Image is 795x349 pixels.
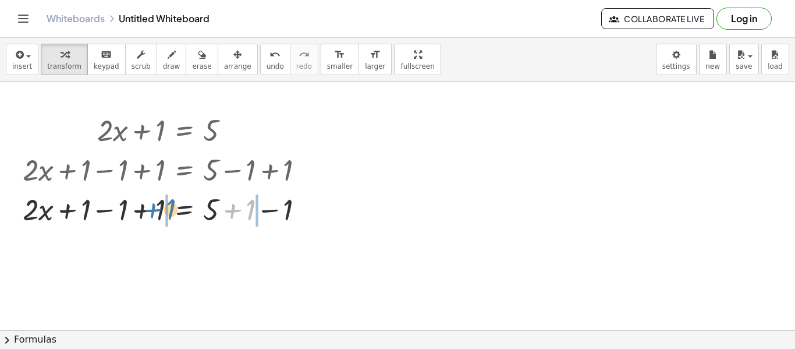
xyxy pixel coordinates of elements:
[186,44,218,75] button: erase
[157,44,187,75] button: draw
[761,44,789,75] button: load
[267,62,284,70] span: undo
[290,44,318,75] button: redoredo
[132,62,151,70] span: scrub
[705,62,720,70] span: new
[94,62,119,70] span: keypad
[14,9,33,28] button: Toggle navigation
[736,62,752,70] span: save
[359,44,392,75] button: format_sizelarger
[87,44,126,75] button: keyboardkeypad
[101,48,112,62] i: keyboard
[260,44,290,75] button: undoundo
[192,62,211,70] span: erase
[611,13,704,24] span: Collaborate Live
[768,62,783,70] span: load
[163,62,180,70] span: draw
[6,44,38,75] button: insert
[125,44,157,75] button: scrub
[716,8,772,30] button: Log in
[41,44,88,75] button: transform
[334,48,345,62] i: format_size
[370,48,381,62] i: format_size
[327,62,353,70] span: smaller
[296,62,312,70] span: redo
[662,62,690,70] span: settings
[656,44,697,75] button: settings
[699,44,727,75] button: new
[299,48,310,62] i: redo
[365,62,385,70] span: larger
[12,62,32,70] span: insert
[394,44,441,75] button: fullscreen
[269,48,281,62] i: undo
[729,44,759,75] button: save
[321,44,359,75] button: format_sizesmaller
[218,44,258,75] button: arrange
[400,62,434,70] span: fullscreen
[47,13,105,24] a: Whiteboards
[224,62,251,70] span: arrange
[47,62,81,70] span: transform
[601,8,714,29] button: Collaborate Live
